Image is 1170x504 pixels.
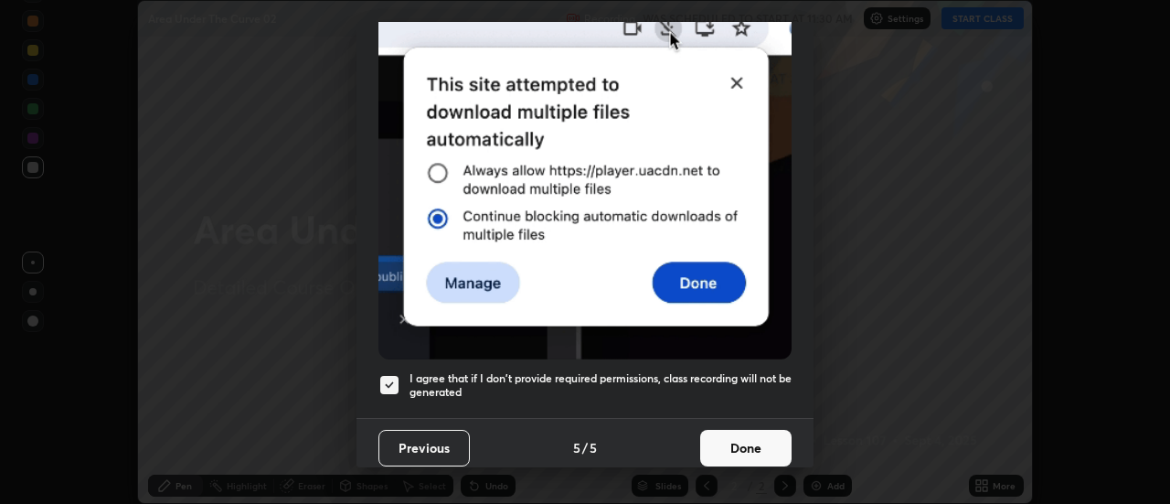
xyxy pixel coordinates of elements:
h4: 5 [573,438,580,457]
h4: 5 [590,438,597,457]
button: Done [700,430,792,466]
h5: I agree that if I don't provide required permissions, class recording will not be generated [409,371,792,400]
button: Previous [378,430,470,466]
h4: / [582,438,588,457]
